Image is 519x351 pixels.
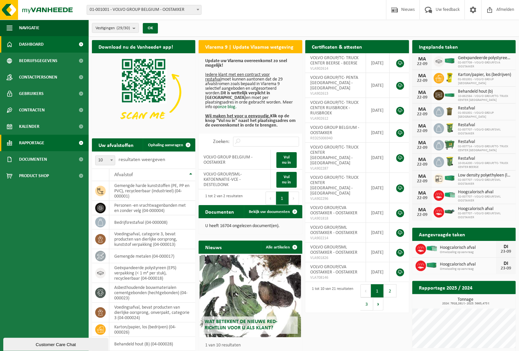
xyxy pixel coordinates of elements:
a: onze blog. [218,105,237,109]
span: VLA901826 [310,255,361,261]
span: VLA901818 [310,216,361,221]
span: Documenten [19,151,47,168]
div: 22-09 [416,162,429,167]
b: Update uw Vlarema overeenkomst zo snel mogelijk! [205,59,287,68]
img: HK-XC-40-GN-00 [444,175,455,181]
span: VOLVO GROUP/TC- TRUCK CENTER BEERSE - BEERSE [310,56,358,66]
u: Wij maken het voor u eenvoudig. [205,114,270,119]
div: 22-09 [416,213,429,217]
button: Previous [266,192,276,205]
span: Wat betekent de nieuwe RED-richtlijn voor u als klant? [205,319,277,331]
span: Navigatie [19,20,39,36]
p: 1 van 10 resultaten [205,343,299,348]
span: Product Shop [19,168,49,184]
span: 10 [95,155,115,165]
div: 1 tot 10 van 21 resultaten [309,284,353,311]
td: bedrijfsrestafval (04-000008) [109,215,195,229]
button: OK [143,23,158,34]
span: VLA902287 [310,166,361,171]
span: Bekijk uw documenten [249,210,290,214]
td: geëxpandeerde polystyreen (EPS) verpakking (< 1 m² per stuk), recycleerbaar (04-000018) [109,263,195,283]
div: 22-09 [416,196,429,200]
div: MA [416,124,429,129]
span: 01-001001 - VOLVO GROUP [GEOGRAPHIC_DATA] [458,78,512,85]
span: RED25006940 [310,136,361,141]
span: 10 [96,156,115,165]
td: [DATE] [366,262,390,282]
td: karton/papier, los (bedrijven) (04-000026) [109,322,195,337]
button: 3 [360,297,373,311]
span: Low density polyethyleen (ldpe) folie, los, naturel [458,173,512,178]
h2: Nieuws [199,241,228,253]
span: Hoogcalorisch afval [458,206,512,212]
div: 23-09 [499,266,512,271]
td: [DATE] [366,203,390,223]
span: Kalender [19,118,39,135]
span: 02-007707 - VOLVO GROUP/SML OOSTAKKER [458,128,512,136]
span: Vestigingen [96,23,130,33]
img: WB-0660-HPE-GN-01 [444,139,455,150]
a: Vul nu in [276,152,297,168]
div: MA [416,157,429,162]
img: Download de VHEPlus App [92,53,195,131]
span: VOLVO GROUP BELGIUM - OOSTAKKER [310,125,359,135]
span: VLA902214 [310,236,361,241]
span: Hoogcalorisch afval [440,262,496,267]
span: VOLVO GROUP/TC- TRUCK CENTER [GEOGRAPHIC_DATA] - [GEOGRAPHIC_DATA] [310,145,358,166]
span: Omwisseling op aanvraag [440,250,496,254]
span: VOLVO GROUP/TC- TRUCK CENTER RUISBROEK - RUISBROEK [310,100,358,116]
span: Omwisseling op aanvraag [440,267,496,271]
div: MA [416,191,429,196]
img: HK-XP-30-GN-00 [444,192,455,198]
span: VLA902296 [310,196,361,201]
img: HK-XC-40-GN-00 [444,58,455,64]
td: VOLVO GROUP BELGIUM - OOSTAKKER [199,150,271,170]
span: Hoogcalorisch afval [458,190,512,195]
div: MA [416,174,429,179]
img: WB-0240-HPE-GN-50 [444,156,455,167]
div: 22-09 [416,79,429,83]
td: gemengde harde kunststoffen (PE, PP en PVC), recycleerbaar (industrieel) (04-000001) [109,181,195,201]
button: 2 [384,284,397,297]
div: 22-09 [416,179,429,184]
span: Contactpersonen [19,69,57,85]
span: VOLVO GROUP/SML OOSTAKKER - OOSTAKKER [310,245,357,255]
div: 1 tot 2 van 2 resultaten [202,191,243,205]
span: Restafval [458,139,512,145]
span: 02-007707 - VOLVO GROUP/SML OOSTAKKER [458,178,512,186]
span: 02-007707 - VOLVO GROUP/SML OOSTAKKER [458,195,512,203]
h2: Rapportage 2025 / 2024 [412,281,479,294]
div: MA [416,107,429,112]
td: voedingsafval, bevat producten van dierlijke oorsprong, onverpakt, categorie 3 (04-000024) [109,303,195,322]
td: voedingsafval, categorie 3, bevat producten van dierlijke oorsprong, kunststof verpakking (04-000... [109,229,195,249]
td: [DATE] [366,98,390,123]
button: Next [289,192,299,205]
div: DI [499,261,512,266]
span: Dashboard [19,36,44,53]
td: VOLVO GROUP/SML-KATOENNATIE-VCE - DESTELDONK [199,170,271,189]
td: [DATE] [366,223,390,243]
div: MA [416,73,429,79]
span: Ophaling aanvragen [148,143,183,147]
span: VOLVO GROUP/SML OOSTAKKER - OOSTAKKER [310,225,357,235]
div: MA [416,140,429,146]
img: HK-XC-20-GN-00 [444,91,455,97]
td: [DATE] [366,53,390,73]
td: [DATE] [366,243,390,262]
span: VLA902614 [310,66,361,71]
td: [DATE] [366,123,390,143]
span: Restafval [458,106,512,111]
div: 22-09 [416,62,429,66]
span: 10-862584 - VOLVO GROUP/TC- TRUCK CENTER [GEOGRAPHIC_DATA] [458,94,512,102]
u: Iedere klant met een contract voor restafval [205,72,270,82]
div: DI [499,244,512,249]
h2: Download nu de Vanheede+ app! [92,40,180,53]
count: (29/30) [117,26,130,30]
div: MA [416,90,429,95]
span: Bedrijfsgegevens [19,53,57,69]
h2: Documenten [199,205,241,218]
td: [DATE] [366,143,390,173]
label: resultaten weergeven [119,157,165,162]
span: VOLVO GROUP/CVA OOSTAKKER - OOSTAKKER [310,265,357,275]
span: 02-007714 - VOLVO GROUP/TC- TRUCK CENTER [GEOGRAPHIC_DATA] [458,145,512,152]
